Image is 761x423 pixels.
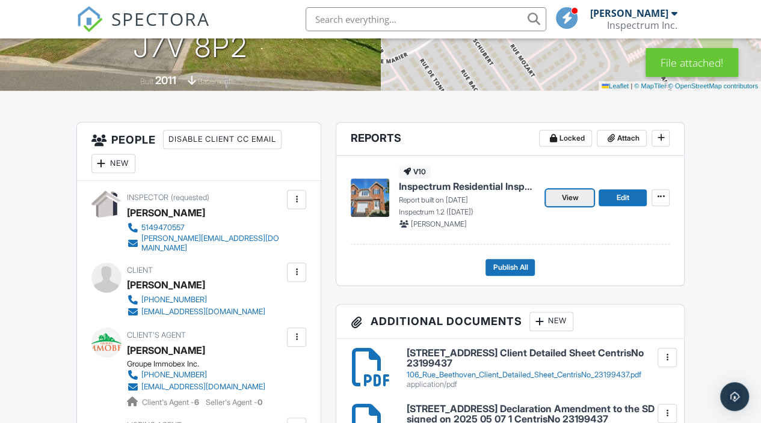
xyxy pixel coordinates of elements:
[645,48,738,77] div: File attached!
[407,348,670,389] a: [STREET_ADDRESS] Client Detailed Sheet CentrisNo 23199437 106_Rue_Beethoven_Client_Detailed_Sheet...
[529,312,573,331] div: New
[141,223,185,233] div: 5149470557
[602,82,629,90] a: Leaflet
[127,276,205,294] div: [PERSON_NAME]
[155,74,176,87] div: 2011
[194,398,199,407] strong: 6
[630,82,632,90] span: |
[127,341,205,359] a: [PERSON_NAME]
[91,154,135,173] div: New
[407,370,670,380] div: 106_Rue_Beethoven_Client_Detailed_Sheet_CentrisNo_23199437.pdf
[142,398,201,407] span: Client's Agent -
[407,348,670,369] h6: [STREET_ADDRESS] Client Detailed Sheet CentrisNo 23199437
[76,6,103,32] img: The Best Home Inspection Software - Spectora
[127,266,153,275] span: Client
[127,330,186,339] span: Client's Agent
[306,7,546,31] input: Search everything...
[127,306,265,318] a: [EMAIL_ADDRESS][DOMAIN_NAME]
[141,234,285,253] div: [PERSON_NAME][EMAIL_ADDRESS][DOMAIN_NAME]
[720,382,749,411] div: Open Intercom Messenger
[76,16,210,41] a: SPECTORA
[127,204,205,222] div: [PERSON_NAME]
[257,398,262,407] strong: 0
[198,77,230,86] span: basement
[141,295,207,305] div: [PHONE_NUMBER]
[668,82,758,90] a: © OpenStreetMap contributors
[127,369,265,381] a: [PHONE_NUMBER]
[634,82,667,90] a: © MapTiler
[141,307,265,317] div: [EMAIL_ADDRESS][DOMAIN_NAME]
[141,382,265,392] div: [EMAIL_ADDRESS][DOMAIN_NAME]
[163,130,282,149] div: Disable Client CC Email
[407,380,670,389] div: application/pdf
[590,7,668,19] div: [PERSON_NAME]
[111,6,210,31] span: SPECTORA
[141,370,207,380] div: [PHONE_NUMBER]
[127,381,265,393] a: [EMAIL_ADDRESS][DOMAIN_NAME]
[127,294,265,306] a: [PHONE_NUMBER]
[127,222,285,234] a: 5149470557
[77,123,321,181] h3: People
[607,19,677,31] div: Inspectrum Inc.
[127,359,275,369] div: Groupe Immobex Inc.
[127,234,285,253] a: [PERSON_NAME][EMAIL_ADDRESS][DOMAIN_NAME]
[127,193,168,202] span: Inspector
[171,193,209,202] span: (requested)
[336,305,684,339] h3: Additional Documents
[206,398,262,407] span: Seller's Agent -
[140,77,153,86] span: Built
